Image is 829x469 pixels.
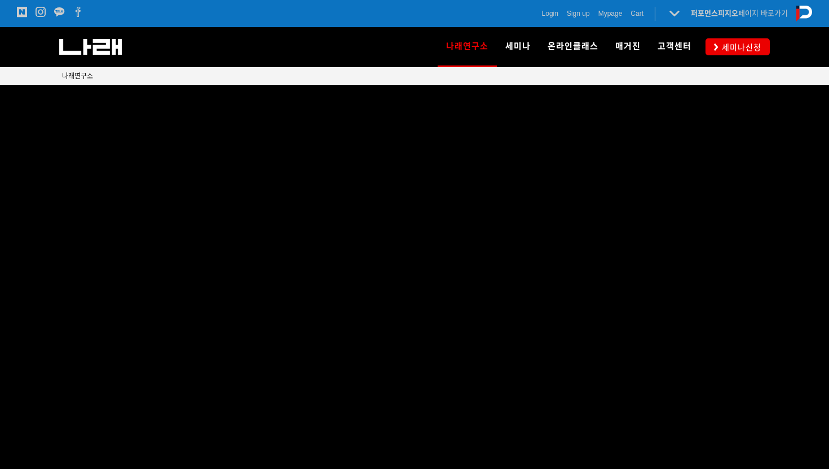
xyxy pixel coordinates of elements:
[598,8,623,19] a: Mypage
[691,9,738,17] strong: 퍼포먼스피지오
[718,42,761,53] span: 세미나신청
[615,41,641,51] span: 매거진
[705,38,770,55] a: 세미나신청
[62,72,93,80] span: 나래연구소
[438,27,497,67] a: 나래연구소
[446,37,488,55] span: 나래연구소
[497,27,539,67] a: 세미나
[62,71,93,82] a: 나래연구소
[542,8,558,19] a: Login
[649,27,700,67] a: 고객센터
[691,9,788,17] a: 퍼포먼스피지오페이지 바로가기
[539,27,607,67] a: 온라인클래스
[548,41,598,51] span: 온라인클래스
[505,41,531,51] span: 세미나
[630,8,643,19] a: Cart
[607,27,649,67] a: 매거진
[658,41,691,51] span: 고객센터
[567,8,590,19] a: Sign up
